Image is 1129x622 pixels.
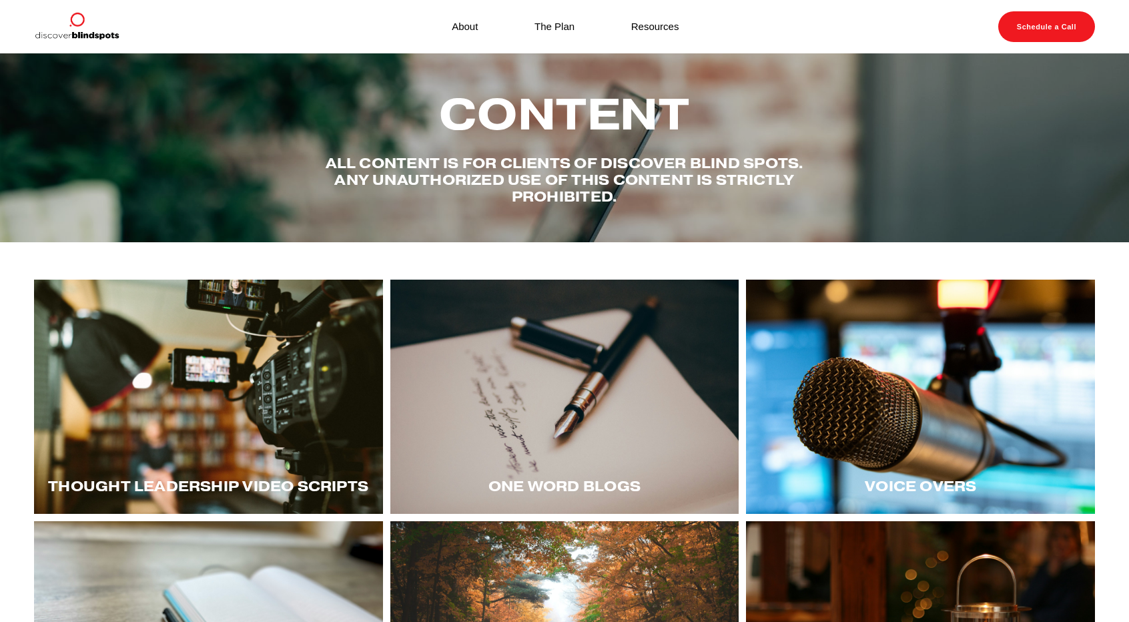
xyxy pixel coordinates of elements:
a: Schedule a Call [998,11,1096,42]
span: Thought LEadership Video Scripts [48,477,368,495]
h2: Content [301,91,828,138]
a: About [452,17,478,35]
a: Resources [631,17,679,35]
span: One word blogs [488,477,641,495]
img: Discover Blind Spots [34,11,119,42]
span: Voice Overs [865,477,976,495]
h4: All content is for Clients of Discover Blind spots. Any unauthorized use of this content is stric... [301,155,828,206]
a: The Plan [534,17,575,35]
